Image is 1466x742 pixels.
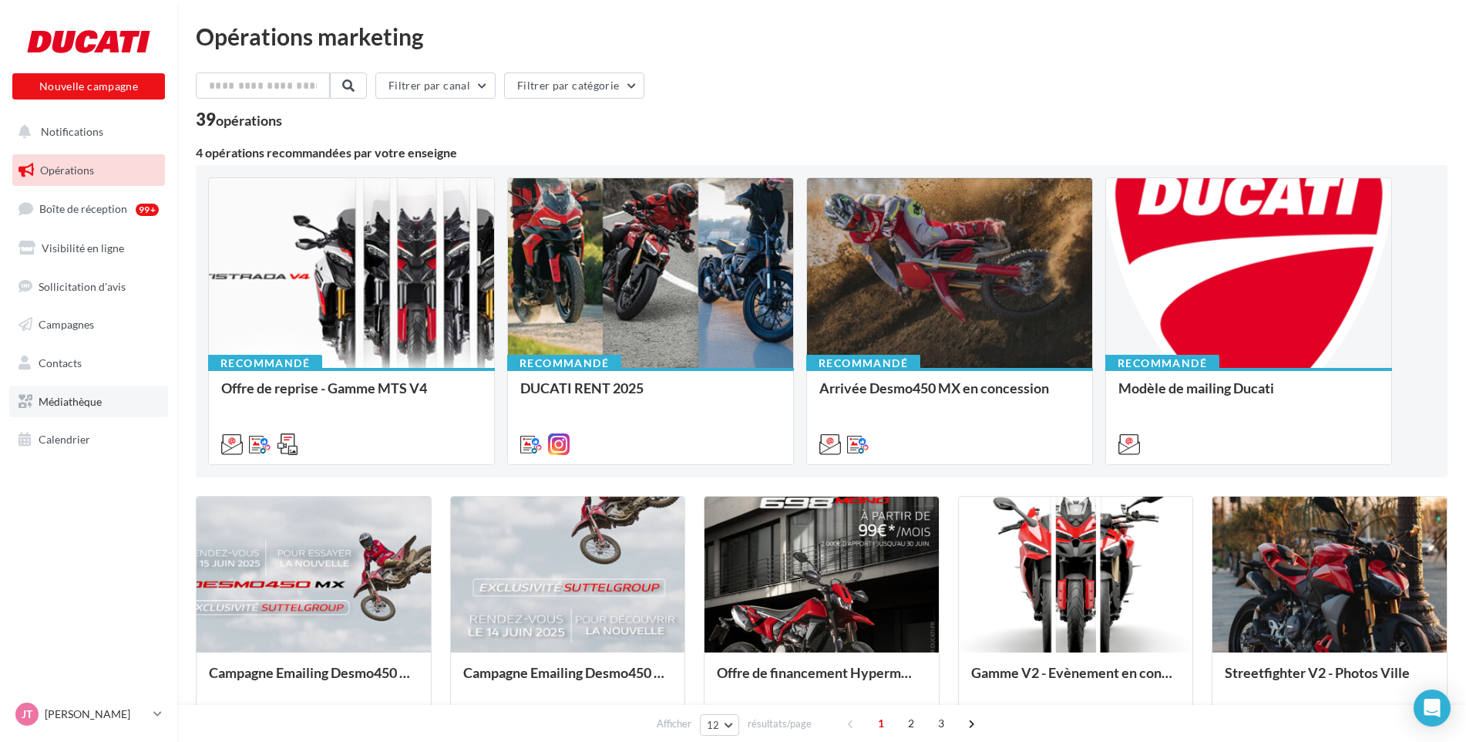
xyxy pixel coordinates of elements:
[208,355,322,372] div: Recommandé
[42,241,124,255] span: Visibilité en ligne
[39,433,90,446] span: Calendrier
[39,202,127,215] span: Boîte de réception
[9,386,168,418] a: Médiathèque
[929,711,953,736] span: 3
[45,707,147,722] p: [PERSON_NAME]
[39,318,94,331] span: Campagnes
[9,192,168,225] a: Boîte de réception99+
[1414,690,1451,727] div: Open Intercom Messenger
[9,154,168,187] a: Opérations
[375,73,496,99] button: Filtrer par canal
[1118,380,1379,411] div: Modèle de mailing Ducati
[136,204,159,216] div: 99+
[12,73,165,99] button: Nouvelle campagne
[9,116,162,148] button: Notifications
[196,111,282,128] div: 39
[196,25,1448,48] div: Opérations marketing
[899,711,923,736] span: 2
[463,665,673,696] div: Campagne Emailing Desmo450 Tour - Suttel - [DATE]
[40,164,94,177] span: Opérations
[9,271,168,303] a: Sollicitation d'avis
[806,355,920,372] div: Recommandé
[216,113,282,127] div: opérations
[819,380,1080,411] div: Arrivée Desmo450 MX en concession
[520,380,781,411] div: DUCATI RENT 2025
[22,707,32,722] span: JT
[9,347,168,379] a: Contacts
[869,711,893,736] span: 1
[221,380,482,411] div: Offre de reprise - Gamme MTS V4
[209,665,419,696] div: Campagne Emailing Desmo450 Tour - Suttel - [DATE]
[39,356,82,369] span: Contacts
[41,125,103,138] span: Notifications
[9,232,168,265] a: Visibilité en ligne
[12,700,165,729] a: JT [PERSON_NAME]
[39,279,126,292] span: Sollicitation d'avis
[39,395,102,408] span: Médiathèque
[707,719,720,731] span: 12
[700,714,739,736] button: 12
[657,717,691,731] span: Afficher
[196,147,1448,159] div: 4 opérations recommandées par votre enseigne
[504,73,644,99] button: Filtrer par catégorie
[9,309,168,341] a: Campagnes
[1225,665,1434,696] div: Streetfighter V2 - Photos Ville
[507,355,621,372] div: Recommandé
[971,665,1181,696] div: Gamme V2 - Evènement en concession
[1105,355,1219,372] div: Recommandé
[9,423,168,456] a: Calendrier
[717,665,926,696] div: Offre de financement Hypermotard 698 Mono
[748,717,812,731] span: résultats/page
